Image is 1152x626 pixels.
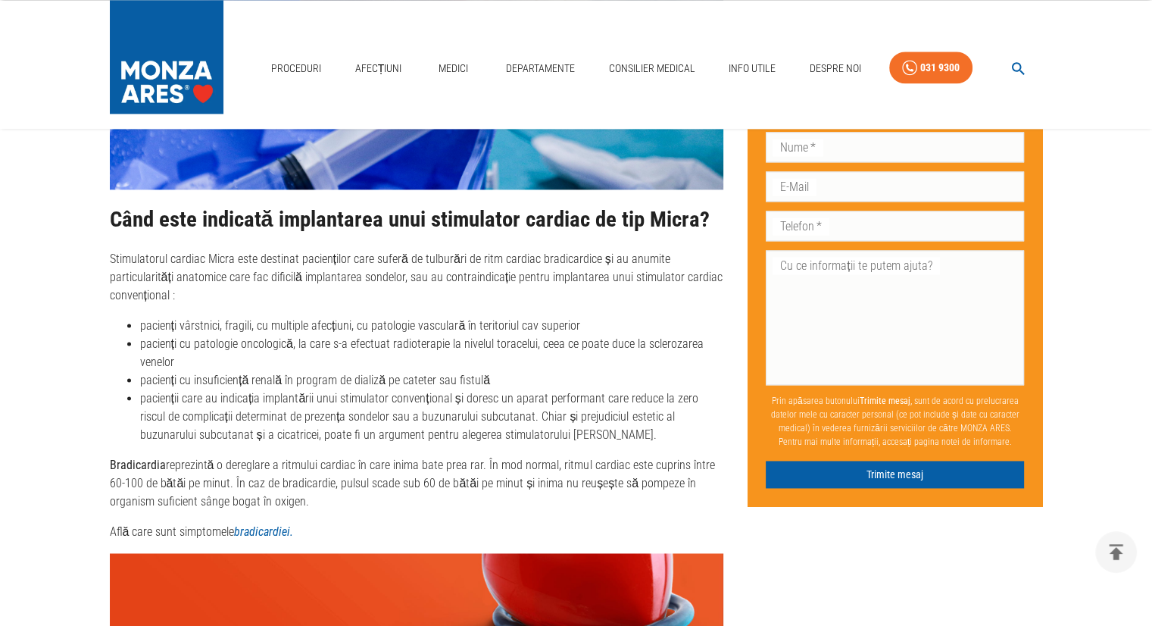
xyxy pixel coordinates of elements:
div: 031 9300 [920,58,960,77]
p: Stimulatorul cardiac Micra este destinat pacienților care suferă de tulburări de ritm cardiac bra... [110,250,724,305]
button: Trimite mesaj [766,461,1024,489]
a: 031 9300 [889,52,972,84]
li: pacienți vârstnici, fragili, cu multiple afecțiuni, cu patologie vasculară în teritoriul cav supe... [140,317,724,335]
strong: Bradicardia [110,458,166,472]
li: pacienți cu patologie oncologică, la care s-a efectuat radioterapie la nivelul toracelui, ceea ce... [140,335,724,371]
a: Consilier Medical [602,53,701,84]
a: Info Utile [723,53,782,84]
p: reprezintă o dereglare a ritmului cardiac în care inima bate prea rar. În mod normal, ritmul card... [110,456,724,511]
a: Medici [429,53,478,84]
h2: Când este indicată implantarea unui stimulator cardiac de tip Micra? [110,208,724,232]
p: Află care sunt simptomele [110,523,724,541]
a: bradicardiei. [234,524,293,539]
button: delete [1095,531,1137,573]
a: Afecțiuni [349,53,408,84]
b: Trimite mesaj [860,396,910,406]
li: pacienții care au indicația implantării unui stimulator convențional și doresc un aparat performa... [140,390,724,444]
a: Departamente [500,53,581,84]
a: Despre Noi [804,53,867,84]
p: Prin apăsarea butonului , sunt de acord cu prelucrarea datelor mele cu caracter personal (ce pot ... [766,388,1024,455]
a: Proceduri [265,53,327,84]
li: pacienți cu insuficiență renală în program de dializă pe cateter sau fistulă [140,371,724,390]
